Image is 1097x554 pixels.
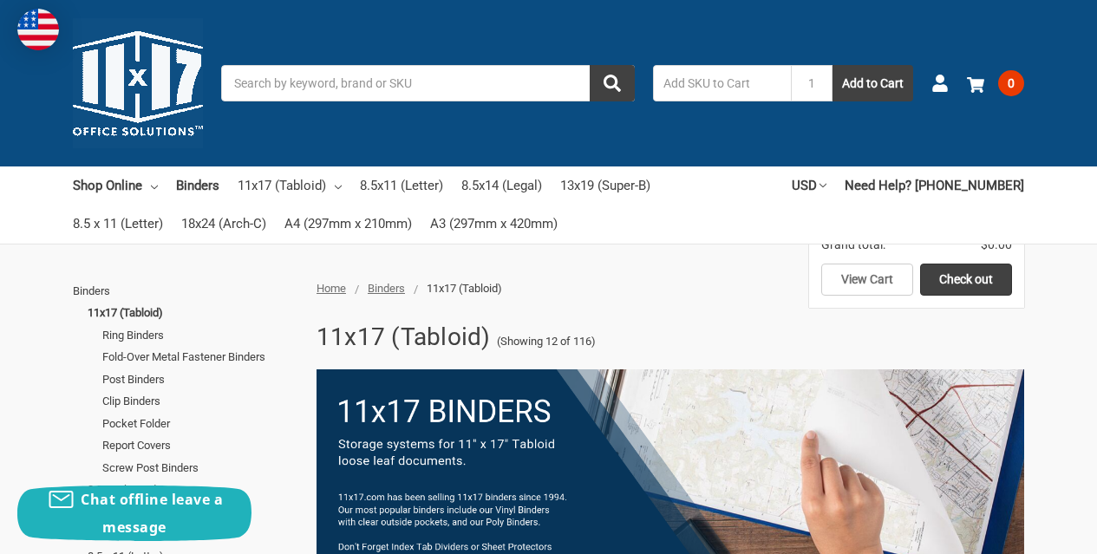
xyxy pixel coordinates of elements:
[461,166,542,205] a: 8.5x14 (Legal)
[317,315,491,360] h1: 11x17 (Tabloid)
[17,9,59,50] img: duty and tax information for United States
[792,166,826,205] a: USD
[17,486,251,541] button: Chat offline leave a message
[998,70,1024,96] span: 0
[967,61,1024,106] a: 0
[81,490,223,537] span: Chat offline leave a message
[181,205,266,243] a: 18x24 (Arch-C)
[430,205,558,243] a: A3 (297mm x 420mm)
[317,282,346,295] a: Home
[653,65,791,101] input: Add SKU to Cart
[284,205,412,243] a: A4 (297mm x 210mm)
[360,166,443,205] a: 8.5x11 (Letter)
[73,205,163,243] a: 8.5 x 11 (Letter)
[88,302,297,324] a: 11x17 (Tabloid)
[845,166,1024,205] a: Need Help? [PHONE_NUMBER]
[238,166,342,205] a: 11x17 (Tabloid)
[102,434,297,457] a: Report Covers
[221,65,635,101] input: Search by keyword, brand or SKU
[920,264,1012,297] a: Check out
[368,282,405,295] a: Binders
[560,166,650,205] a: 13x19 (Super-B)
[821,264,913,297] a: View Cart
[176,166,219,205] a: Binders
[102,346,297,368] a: Fold-Over Metal Fastener Binders
[102,324,297,347] a: Ring Binders
[73,18,203,148] img: 11x17.com
[73,280,297,303] a: Binders
[427,282,502,295] span: 11x17 (Tabloid)
[102,368,297,391] a: Post Binders
[102,413,297,435] a: Pocket Folder
[73,166,158,205] a: Shop Online
[821,236,885,254] span: Grand total:
[88,479,297,501] a: 8.5x11 (Letter)
[497,333,596,350] span: (Showing 12 of 116)
[981,236,1012,254] span: $0.00
[102,390,297,413] a: Clip Binders
[102,457,297,479] a: Screw Post Binders
[833,65,913,101] button: Add to Cart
